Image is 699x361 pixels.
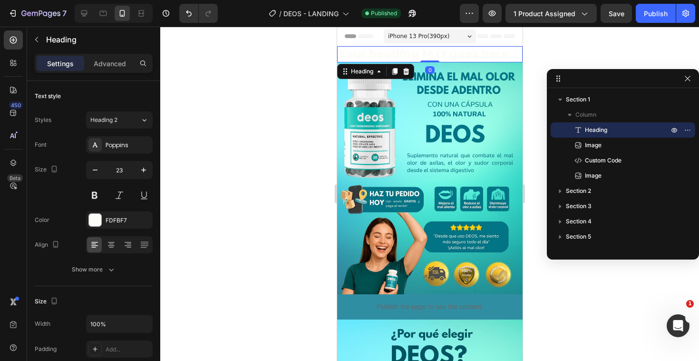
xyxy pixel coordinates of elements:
[514,9,575,19] span: 1 product assigned
[585,140,602,150] span: Image
[601,4,632,23] button: Save
[35,116,51,124] div: Styles
[279,9,282,19] span: /
[337,27,523,361] iframe: Design area
[35,320,50,328] div: Width
[636,4,676,23] button: Publish
[566,201,592,211] span: Section 3
[283,9,339,19] span: DEOS - LANDING
[94,59,126,69] p: Advanced
[46,34,149,45] p: Heading
[35,216,49,224] div: Color
[106,141,150,150] div: Poppins
[106,216,150,225] div: FDFBF7
[609,10,624,18] span: Save
[179,4,218,23] div: Undo/Redo
[566,186,591,196] span: Section 2
[35,140,47,149] div: Font
[566,217,592,226] span: Section 4
[667,314,689,337] iframe: Intercom live chat
[86,111,153,129] button: Heading 2
[566,247,592,257] span: Section 6
[566,95,590,104] span: Section 1
[35,261,153,278] button: Show more
[644,9,668,19] div: Publish
[505,4,597,23] button: 1 product assigned
[371,9,397,18] span: Published
[106,345,150,354] div: Add...
[4,4,71,23] button: 7
[90,116,117,124] span: Heading 2
[62,8,67,19] p: 7
[47,59,74,69] p: Settings
[7,174,23,182] div: Beta
[35,163,60,176] div: Size
[575,110,596,120] span: Column
[87,315,152,332] input: Auto
[72,265,116,274] div: Show more
[35,92,61,100] div: Text style
[566,232,591,241] span: Section 5
[35,295,60,308] div: Size
[585,125,607,135] span: Heading
[585,156,621,165] span: Custom Code
[35,345,57,353] div: Padding
[35,239,61,251] div: Align
[9,101,23,109] div: 450
[585,171,602,180] span: Image
[686,300,694,308] span: 1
